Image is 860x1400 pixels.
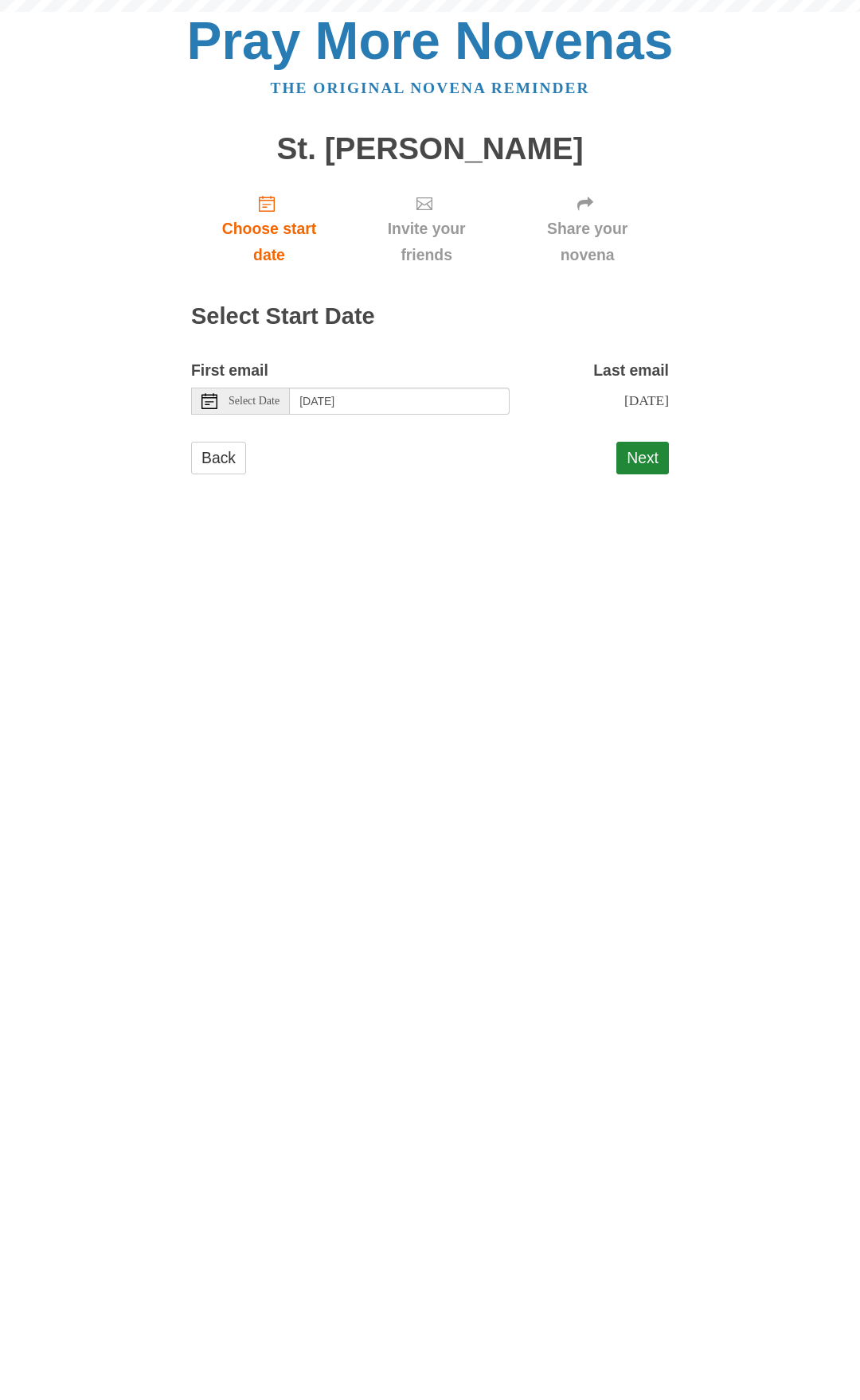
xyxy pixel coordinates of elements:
[187,11,674,70] a: Pray More Novenas
[191,357,268,384] label: First email
[191,181,347,276] a: Choose start date
[363,216,490,268] span: Invite your friends
[624,392,669,408] span: [DATE]
[229,396,279,407] span: Select Date
[207,216,331,268] span: Choose start date
[271,80,590,96] a: The original novena reminder
[191,304,669,330] h2: Select Start Date
[593,357,669,384] label: Last email
[522,216,653,268] span: Share your novena
[616,442,669,474] button: Next
[191,442,246,474] a: Back
[506,181,669,276] a: Share your novena
[191,132,669,166] h1: St. [PERSON_NAME]
[347,181,506,276] a: Invite your friends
